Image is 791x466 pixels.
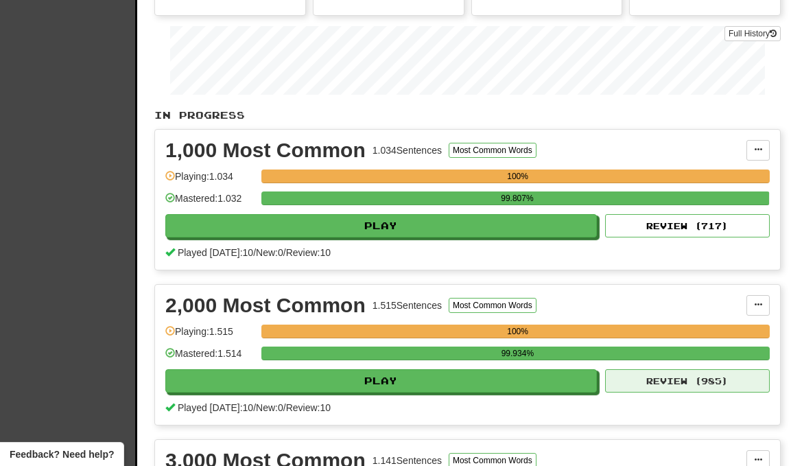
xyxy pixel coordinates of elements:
[449,298,536,313] button: Most Common Words
[178,402,253,413] span: Played [DATE]: 10
[265,325,770,338] div: 100%
[373,143,442,157] div: 1.034 Sentences
[605,214,770,237] button: Review (717)
[605,369,770,393] button: Review (985)
[286,247,331,258] span: Review: 10
[286,402,331,413] span: Review: 10
[165,140,366,161] div: 1,000 Most Common
[154,108,781,122] p: In Progress
[165,369,597,393] button: Play
[165,170,255,192] div: Playing: 1.034
[253,247,256,258] span: /
[178,247,253,258] span: Played [DATE]: 10
[724,26,781,41] a: Full History
[265,347,769,360] div: 99.934%
[373,299,442,312] div: 1.515 Sentences
[265,191,768,205] div: 99.807%
[283,247,286,258] span: /
[283,402,286,413] span: /
[165,191,255,214] div: Mastered: 1.032
[165,295,366,316] div: 2,000 Most Common
[449,143,536,158] button: Most Common Words
[165,214,597,237] button: Play
[10,447,114,461] span: Open feedback widget
[165,325,255,347] div: Playing: 1.515
[256,247,283,258] span: New: 0
[253,402,256,413] span: /
[256,402,283,413] span: New: 0
[165,347,255,369] div: Mastered: 1.514
[265,170,770,183] div: 100%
